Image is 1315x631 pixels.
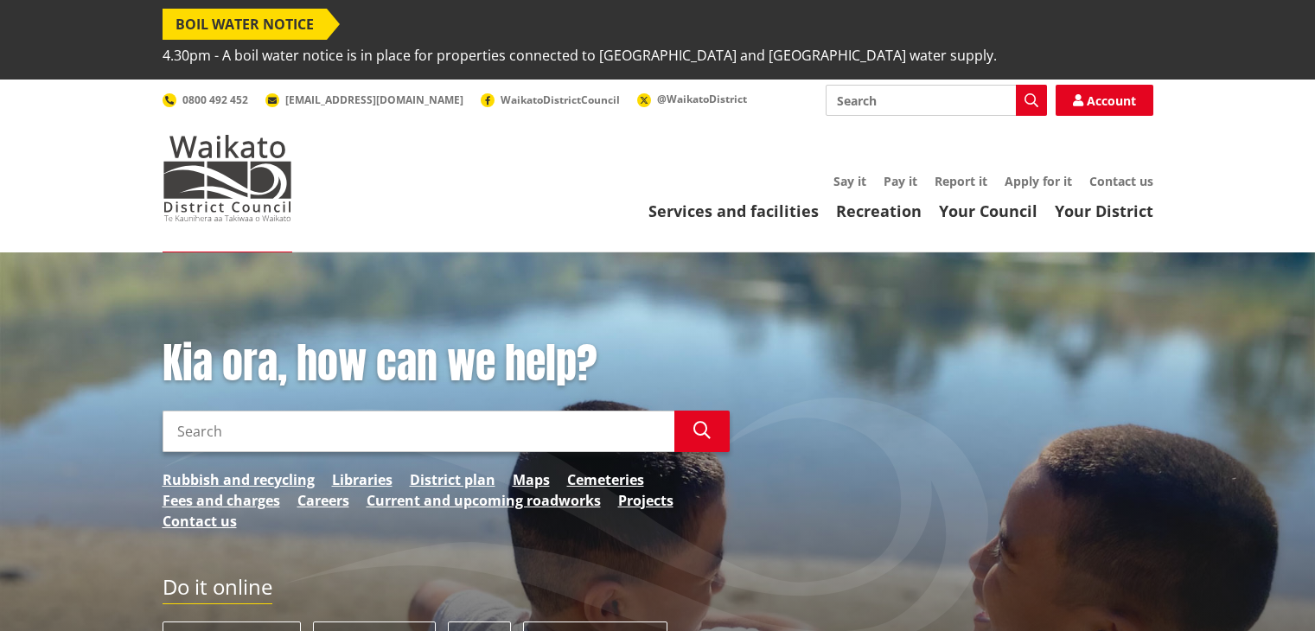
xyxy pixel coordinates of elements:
a: Contact us [163,511,237,532]
span: BOIL WATER NOTICE [163,9,327,40]
span: @WaikatoDistrict [657,92,747,106]
span: 4.30pm - A boil water notice is in place for properties connected to [GEOGRAPHIC_DATA] and [GEOGR... [163,40,997,71]
a: Maps [513,469,550,490]
span: WaikatoDistrictCouncil [501,92,620,107]
input: Search input [163,411,674,452]
a: Services and facilities [648,201,819,221]
a: Cemeteries [567,469,644,490]
input: Search input [826,85,1047,116]
span: [EMAIL_ADDRESS][DOMAIN_NAME] [285,92,463,107]
a: Recreation [836,201,922,221]
a: Apply for it [1005,173,1072,189]
a: Account [1056,85,1153,116]
a: Current and upcoming roadworks [367,490,601,511]
a: @WaikatoDistrict [637,92,747,106]
a: WaikatoDistrictCouncil [481,92,620,107]
a: Careers [297,490,349,511]
a: Fees and charges [163,490,280,511]
h2: Do it online [163,575,272,605]
h1: Kia ora, how can we help? [163,339,730,389]
a: Contact us [1089,173,1153,189]
span: 0800 492 452 [182,92,248,107]
a: Say it [833,173,866,189]
img: Waikato District Council - Te Kaunihera aa Takiwaa o Waikato [163,135,292,221]
a: Your District [1055,201,1153,221]
a: 0800 492 452 [163,92,248,107]
a: Rubbish and recycling [163,469,315,490]
a: Libraries [332,469,393,490]
a: Report it [935,173,987,189]
a: District plan [410,469,495,490]
a: Pay it [884,173,917,189]
a: [EMAIL_ADDRESS][DOMAIN_NAME] [265,92,463,107]
a: Projects [618,490,673,511]
a: Your Council [939,201,1037,221]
